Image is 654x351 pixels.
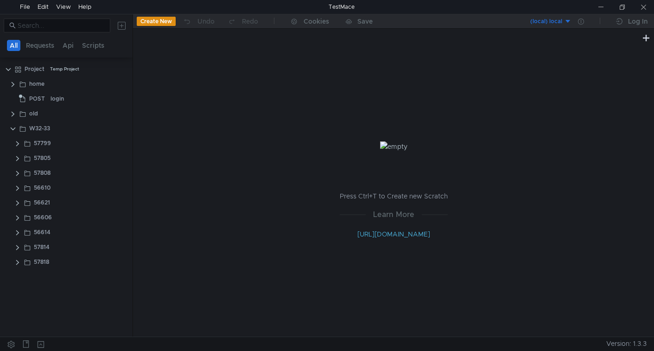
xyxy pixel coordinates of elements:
div: Cookies [304,16,329,27]
span: Learn More [366,209,422,220]
button: Redo [221,14,265,28]
button: All [7,40,20,51]
span: Version: 1.3.3 [606,337,647,351]
div: 56610 [34,181,51,195]
input: Search... [18,20,105,31]
div: Temp Project [50,62,79,76]
div: 56606 [34,211,52,224]
div: 57799 [34,136,51,150]
button: Scripts [79,40,107,51]
div: old [29,107,38,121]
button: Api [60,40,76,51]
div: Undo [197,16,215,27]
div: 57818 [34,255,49,269]
div: login [51,92,64,106]
div: home [29,77,44,91]
div: Project [25,62,44,76]
div: 57814 [34,240,50,254]
button: Undo [176,14,221,28]
div: Log In [628,16,648,27]
button: (local) local [507,14,571,29]
div: (local) local [530,17,562,26]
div: 57808 [34,166,51,180]
div: Save [357,18,373,25]
p: Press Ctrl+T to Create new Scratch [340,191,448,202]
div: W32-33 [29,121,50,135]
div: Redo [242,16,258,27]
span: POST [29,92,45,106]
button: Requests [23,40,57,51]
img: empty [380,141,407,152]
div: 57805 [34,151,51,165]
a: [URL][DOMAIN_NAME] [357,230,430,238]
button: Create New [137,17,176,26]
div: 56614 [34,225,51,239]
div: 56621 [34,196,50,210]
